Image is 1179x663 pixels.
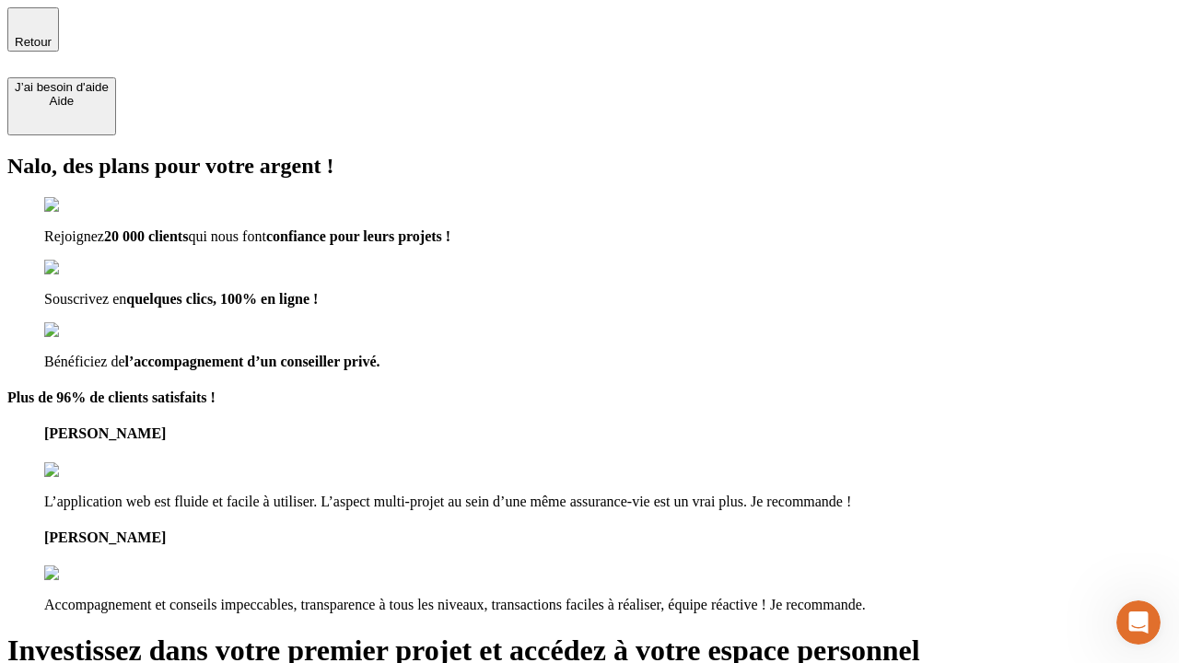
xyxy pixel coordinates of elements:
img: checkmark [44,197,123,214]
span: confiance pour leurs projets ! [266,228,450,244]
span: Bénéficiez de [44,354,125,369]
span: quelques clics, 100% en ligne ! [126,291,318,307]
h4: [PERSON_NAME] [44,529,1172,546]
span: qui nous font [188,228,265,244]
span: Rejoignez [44,228,104,244]
button: Retour [7,7,59,52]
div: J’ai besoin d'aide [15,80,109,94]
img: checkmark [44,260,123,276]
p: L’application web est fluide et facile à utiliser. L’aspect multi-projet au sein d’une même assur... [44,494,1172,510]
iframe: Intercom live chat [1116,600,1161,645]
span: Souscrivez en [44,291,126,307]
div: Aide [15,94,109,108]
img: checkmark [44,322,123,339]
span: Retour [15,35,52,49]
h4: [PERSON_NAME] [44,425,1172,442]
h2: Nalo, des plans pour votre argent ! [7,154,1172,179]
img: reviews stars [44,565,135,582]
span: 20 000 clients [104,228,189,244]
h4: Plus de 96% de clients satisfaits ! [7,390,1172,406]
span: l’accompagnement d’un conseiller privé. [125,354,380,369]
img: reviews stars [44,462,135,479]
button: J’ai besoin d'aideAide [7,77,116,135]
p: Accompagnement et conseils impeccables, transparence à tous les niveaux, transactions faciles à r... [44,597,1172,613]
